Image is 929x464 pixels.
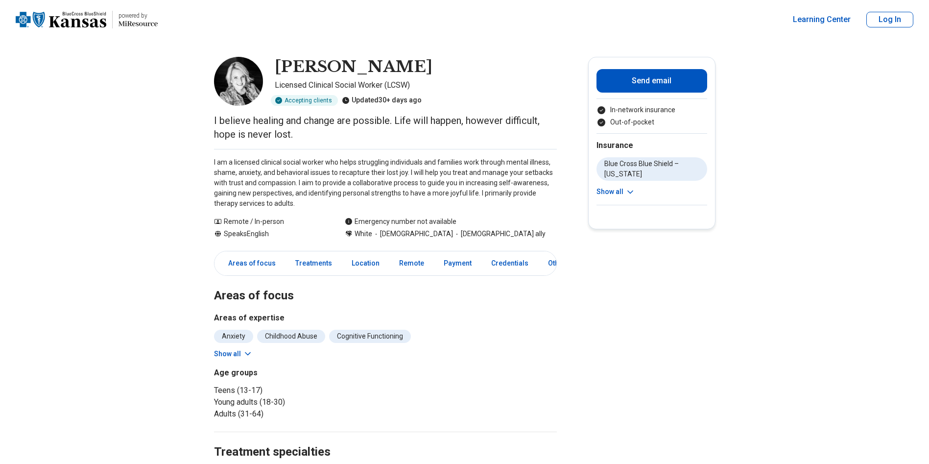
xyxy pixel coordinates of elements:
li: Young adults (18-30) [214,396,381,408]
li: Out-of-pocket [596,117,707,127]
a: Remote [393,253,430,273]
a: Other [542,253,577,273]
button: Show all [214,349,253,359]
li: In-network insurance [596,105,707,115]
button: Show all [596,187,635,197]
a: Credentials [485,253,534,273]
ul: Payment options [596,105,707,127]
button: Send email [596,69,707,93]
li: Adults (31-64) [214,408,381,420]
a: Learning Center [793,14,851,25]
h1: [PERSON_NAME] [275,57,432,77]
li: Cognitive Functioning [329,330,411,343]
span: [DEMOGRAPHIC_DATA] [372,229,453,239]
p: powered by [119,12,158,20]
h3: Age groups [214,367,381,379]
h2: Areas of focus [214,264,557,304]
li: Anxiety [214,330,253,343]
div: Accepting clients [271,95,338,106]
span: [DEMOGRAPHIC_DATA] ally [453,229,546,239]
a: Location [346,253,385,273]
div: Emergency number not available [345,217,456,227]
li: Childhood Abuse [257,330,325,343]
h2: Insurance [596,140,707,151]
div: Updated 30+ days ago [342,95,422,106]
span: White [355,229,372,239]
h3: Areas of expertise [214,312,557,324]
div: Speaks English [214,229,325,239]
a: Treatments [289,253,338,273]
div: Remote / In-person [214,217,325,227]
p: I believe healing and change are possible. Life will happen, however difficult, hope is never lost. [214,114,557,141]
p: Licensed Clinical Social Worker (LCSW) [275,79,557,91]
img: Heather Klick, Licensed Clinical Social Worker (LCSW) [214,57,263,106]
a: Areas of focus [216,253,282,273]
li: Blue Cross Blue Shield – [US_STATE] [596,157,707,181]
p: I am a licensed clinical social worker who helps struggling individuals and families work through... [214,157,557,209]
a: Home page [16,4,158,35]
li: Teens (13-17) [214,385,381,396]
a: Payment [438,253,477,273]
h2: Treatment specialties [214,420,557,461]
button: Log In [866,12,913,27]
